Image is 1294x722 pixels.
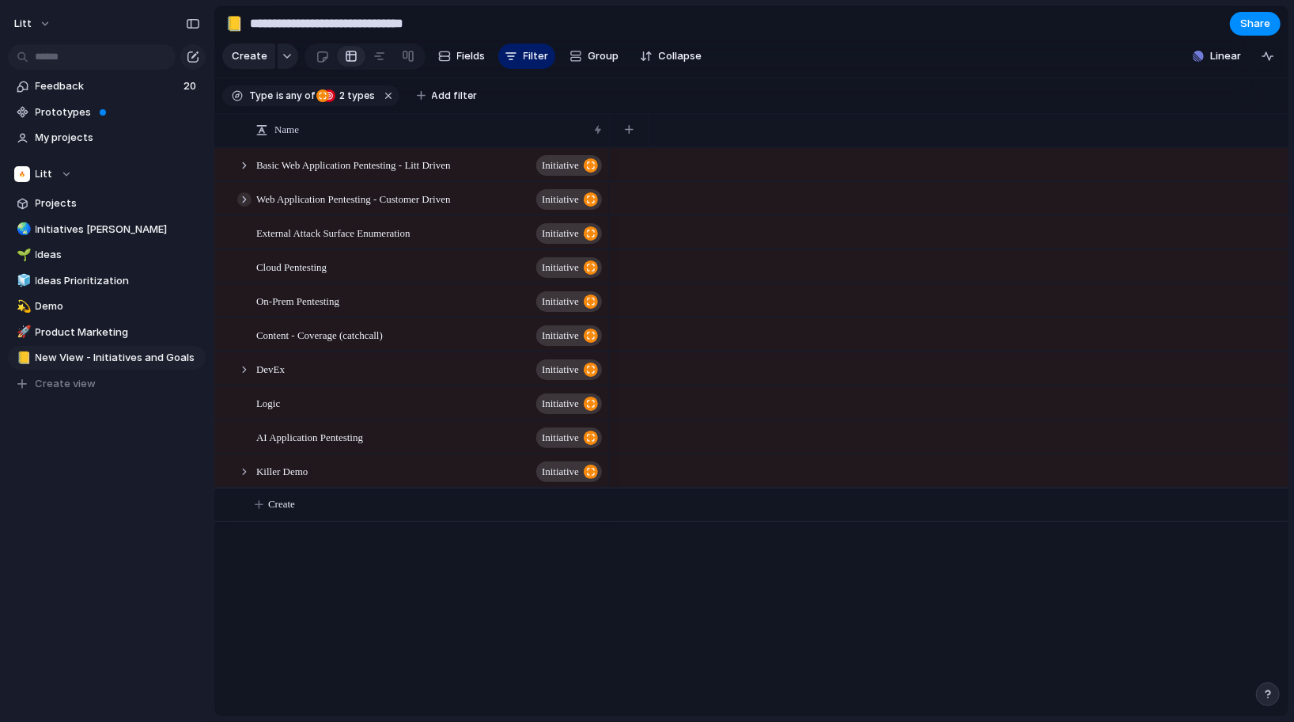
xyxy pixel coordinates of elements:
button: Litt [7,11,59,36]
button: Share [1230,12,1281,36]
a: 🌏Initiatives [PERSON_NAME] [8,218,206,241]
div: 📒 [225,13,243,34]
span: Projects [36,196,200,211]
button: 🧊 [14,273,30,289]
div: 🌏 [17,220,28,238]
a: 🚀Product Marketing [8,321,206,344]
a: 🧊Ideas Prioritization [8,269,206,293]
span: Initiatives [PERSON_NAME] [36,222,200,237]
button: 🌏 [14,222,30,237]
span: initiative [542,154,579,177]
a: 📒New View - Initiatives and Goals [8,346,206,370]
span: Fields [457,48,486,64]
a: Feedback20 [8,74,206,98]
button: 📒 [221,11,247,36]
span: initiative [542,188,579,211]
span: Litt [36,166,53,182]
a: Projects [8,192,206,215]
button: 2 types [316,87,379,104]
button: initiative [536,393,602,414]
button: Fields [432,44,492,69]
span: Create [232,48,267,64]
span: Demo [36,298,200,314]
span: Linear [1210,48,1241,64]
a: Prototypes [8,101,206,124]
span: Name [274,122,299,138]
button: Create view [8,372,206,396]
a: 🌱Ideas [8,243,206,267]
span: any of [284,89,315,103]
span: Type [249,89,273,103]
span: 2 [335,89,348,101]
span: Ideas Prioritization [36,273,200,289]
span: Collapse [659,48,702,64]
button: Linear [1186,44,1247,68]
span: Litt [14,16,32,32]
span: Create [268,496,295,512]
button: 💫 [14,298,30,314]
span: Web Application Pentesting - Customer Driven [256,189,451,207]
span: initiative [542,393,579,415]
span: Basic Web Application Pentesting - Litt Driven [256,155,451,173]
span: is [276,89,284,103]
span: Share [1240,16,1270,32]
button: Litt [8,162,206,186]
span: Add filter [432,89,478,103]
span: Filter [524,48,549,64]
span: Feedback [36,78,179,94]
a: 💫Demo [8,294,206,318]
button: Group [562,44,627,69]
span: New View - Initiatives and Goals [36,350,200,366]
button: initiative [536,462,602,482]
button: isany of [273,87,318,104]
span: Logic [256,393,280,412]
button: initiative [536,427,602,448]
span: initiative [542,427,579,449]
button: Add filter [407,85,487,107]
span: My projects [36,130,200,146]
span: Product Marketing [36,325,200,340]
button: initiative [536,155,602,176]
div: 🧊 [17,272,28,290]
button: initiative [536,189,602,210]
div: 💫 [17,298,28,316]
button: 📒 [14,350,30,366]
span: Killer Demo [256,462,308,480]
span: 20 [184,78,199,94]
div: 🌱 [17,246,28,264]
button: Filter [498,44,555,69]
span: Group [588,48,619,64]
a: My projects [8,126,206,150]
button: 🚀 [14,325,30,340]
button: Create [222,44,275,69]
span: Prototypes [36,104,200,120]
span: AI Application Pentesting [256,427,363,446]
span: types [335,89,376,103]
span: initiative [542,461,579,483]
span: Ideas [36,247,200,263]
div: 📒 [17,349,28,367]
button: Collapse [634,44,709,69]
span: Create view [36,376,96,392]
button: 🌱 [14,247,30,263]
div: 🚀 [17,323,28,341]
